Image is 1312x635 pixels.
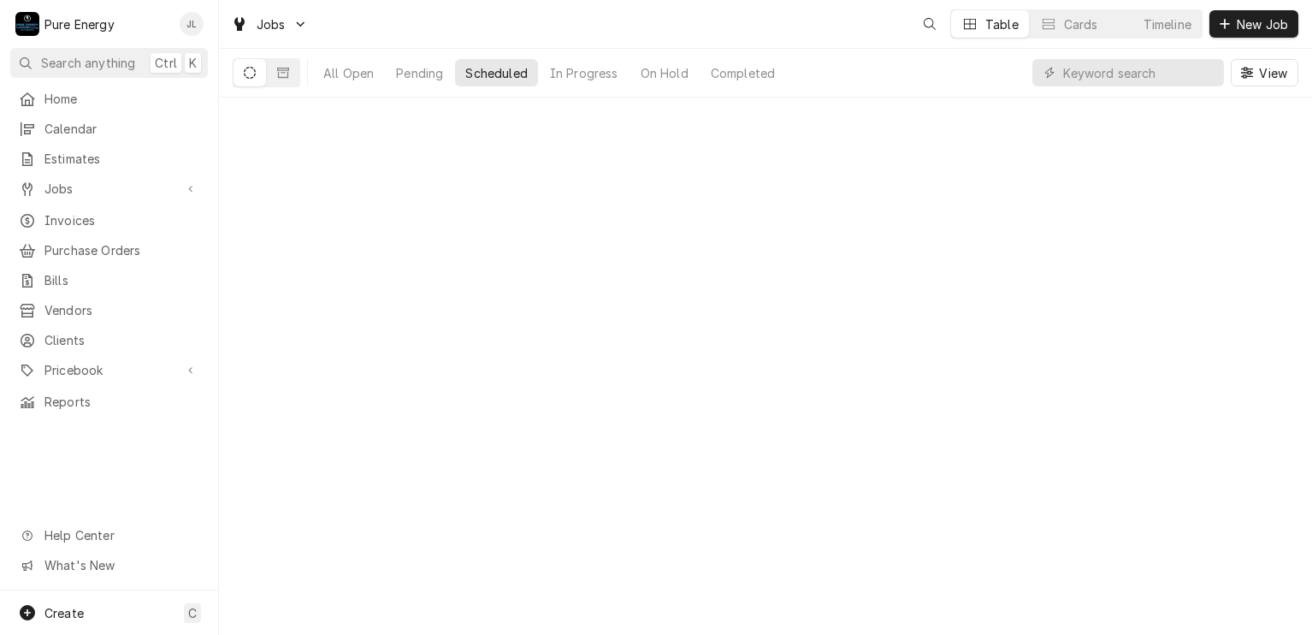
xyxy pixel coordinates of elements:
[15,12,39,36] div: P
[155,54,177,72] span: Ctrl
[10,326,208,354] a: Clients
[10,115,208,143] a: Calendar
[44,393,199,411] span: Reports
[641,64,689,82] div: On Hold
[396,64,443,82] div: Pending
[10,206,208,234] a: Invoices
[180,12,204,36] div: JL
[44,301,199,319] span: Vendors
[180,12,204,36] div: James Linnenkamp's Avatar
[10,85,208,113] a: Home
[10,296,208,324] a: Vendors
[1063,59,1215,86] input: Keyword search
[10,551,208,579] a: Go to What's New
[44,331,199,349] span: Clients
[44,271,199,289] span: Bills
[711,64,775,82] div: Completed
[1144,15,1191,33] div: Timeline
[189,54,197,72] span: K
[1231,59,1298,86] button: View
[1209,10,1298,38] button: New Job
[44,150,199,168] span: Estimates
[44,361,174,379] span: Pricebook
[44,606,84,620] span: Create
[44,15,115,33] div: Pure Energy
[44,120,199,138] span: Calendar
[41,54,135,72] span: Search anything
[985,15,1019,33] div: Table
[224,10,315,39] a: Go to Jobs
[44,90,199,108] span: Home
[1233,15,1291,33] span: New Job
[916,10,943,38] button: Open search
[44,211,199,229] span: Invoices
[10,266,208,294] a: Bills
[10,388,208,416] a: Reports
[10,521,208,549] a: Go to Help Center
[1256,64,1291,82] span: View
[10,175,208,203] a: Go to Jobs
[550,64,618,82] div: In Progress
[188,604,197,622] span: C
[10,48,208,78] button: Search anythingCtrlK
[44,180,174,198] span: Jobs
[44,526,198,544] span: Help Center
[465,64,527,82] div: Scheduled
[15,12,39,36] div: Pure Energy's Avatar
[44,241,199,259] span: Purchase Orders
[1064,15,1098,33] div: Cards
[10,236,208,264] a: Purchase Orders
[257,15,286,33] span: Jobs
[10,356,208,384] a: Go to Pricebook
[323,64,374,82] div: All Open
[10,145,208,173] a: Estimates
[44,556,198,574] span: What's New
